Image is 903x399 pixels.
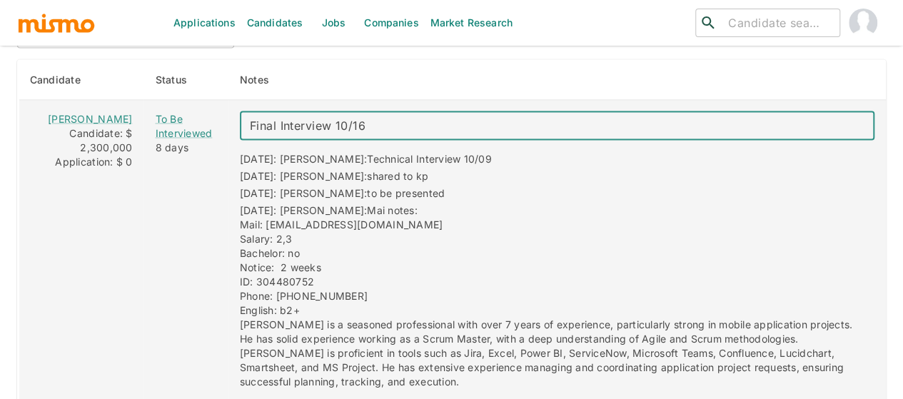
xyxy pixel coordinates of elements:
div: Application: $ 0 [31,154,132,168]
a: To Be Interviewed [155,111,216,140]
div: [DATE]: [PERSON_NAME]: [240,203,857,388]
a: [PERSON_NAME] [48,112,132,124]
th: Candidate [19,59,144,100]
div: [DATE]: [PERSON_NAME]: [240,168,429,186]
img: Maia Reyes [849,9,877,37]
div: [DATE]: [PERSON_NAME]: [240,186,445,203]
div: [DATE]: [PERSON_NAME]: [240,151,492,168]
div: 8 days [155,140,216,154]
img: logo [17,12,96,34]
input: Candidate search [722,13,834,33]
th: Notes [228,59,886,100]
span: Mai notes: Mail: [EMAIL_ADDRESS][DOMAIN_NAME] Salary: 2,3 Bachelor: no Notice: 2 weeks ID: 304480... [240,203,856,387]
th: Status [143,59,228,100]
span: Technical Interview 10/09 [367,152,491,164]
span: shared to kp [367,169,428,181]
div: Candidate: $ 2,300,000 [31,126,132,154]
textarea: Final Interview 10/16 [250,117,864,133]
span: to be presented [367,186,445,198]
